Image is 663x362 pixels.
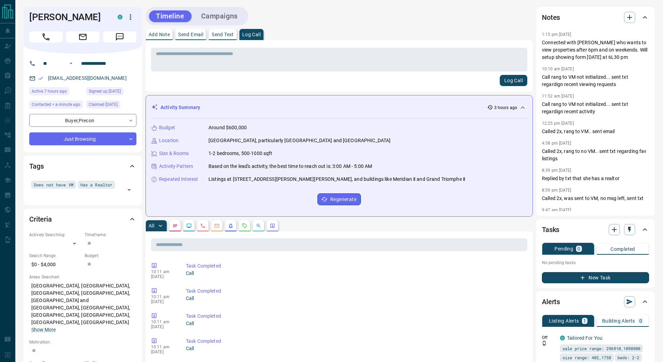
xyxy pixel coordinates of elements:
div: Alerts [542,293,649,310]
p: Replied by txt that she has a realtor [542,175,649,182]
p: [DATE] [151,324,175,329]
p: Call [186,295,524,302]
h2: Tags [29,161,44,172]
p: [GEOGRAPHIC_DATA], particularly [GEOGRAPHIC_DATA] and [GEOGRAPHIC_DATA] [208,137,390,144]
p: 8:39 pm [DATE] [542,168,571,173]
p: Completed [610,247,635,252]
p: Listing Alerts [549,318,579,323]
svg: Requests [242,223,247,229]
p: Called 2x, rang to VM.. sent email [542,128,649,135]
p: Call [186,270,524,277]
p: 10:11 am [151,294,175,299]
span: Contacted < a minute ago [32,101,80,108]
h1: [PERSON_NAME] [29,11,107,23]
p: [DATE] [151,349,175,354]
button: Open [124,185,134,195]
p: 1-2 bedrooms, 500-1000 sqft [208,150,273,157]
button: Regenerate [317,193,361,205]
p: Call rang to VM not initialized... sent txt regardign recent activity [542,101,649,115]
p: Repeated Interest [159,176,198,183]
p: All [149,223,154,228]
p: Motivation: [29,339,136,345]
div: Notes [542,9,649,26]
svg: Emails [214,223,220,229]
p: Task Completed [186,313,524,320]
button: Campaigns [194,10,245,22]
p: Activity Pattern [159,163,193,170]
p: 8:59 pm [DATE] [542,188,571,193]
p: Off [542,334,556,341]
p: Task Completed [186,262,524,270]
p: 9:47 am [DATE] [542,208,571,213]
span: Has a Realtor [80,181,112,188]
p: 11:52 am [DATE] [542,94,574,99]
svg: Opportunities [256,223,261,229]
p: 0 [577,246,580,251]
button: Open [67,59,75,68]
p: [DATE] [151,274,175,279]
p: Listings at [STREET_ADDRESS][PERSON_NAME][PERSON_NAME], and buildings like Meridian Ⅱ and Grand T... [208,176,465,183]
h2: Criteria [29,214,52,225]
p: 10:10 am [DATE] [542,67,574,71]
span: Signed up [DATE] [89,88,121,95]
p: Activity Summary [160,104,200,111]
p: Pending [554,246,573,251]
p: 1:15 pm [DATE] [542,32,571,37]
div: condos.ca [560,336,565,340]
p: Budget: [85,253,136,259]
span: size range: 402,1758 [562,354,611,361]
div: Buyer , Precon [29,114,136,127]
p: Budget [159,124,175,131]
button: Log Call [500,75,527,86]
span: Does not have VM [34,181,73,188]
p: Around $600,000 [208,124,247,131]
div: Sun Mar 19 2023 [86,87,136,97]
div: Just Browsing [29,132,136,145]
p: 10:11 am [151,319,175,324]
p: Actively Searching: [29,232,81,238]
svg: Lead Browsing Activity [186,223,192,229]
div: condos.ca [118,15,123,20]
span: sale price range: 296910,1098900 [562,345,640,352]
p: Call [186,345,524,352]
p: [DATE] [151,299,175,304]
p: 4:58 pm [DATE] [542,141,571,146]
p: Call [186,320,524,327]
button: New Task [542,272,649,283]
p: 3 hours ago [494,105,517,111]
div: Sun Mar 19 2023 [86,101,136,110]
div: Sun Aug 17 2025 [29,101,83,110]
p: 0 [639,318,642,323]
div: Sun Aug 17 2025 [29,87,83,97]
span: Call [29,31,63,43]
div: Tags [29,158,136,175]
p: Areas Searched: [29,274,136,280]
h2: Tasks [542,224,559,235]
span: Message [103,31,136,43]
p: Building Alerts [602,318,635,323]
span: Email [66,31,100,43]
svg: Listing Alerts [228,223,234,229]
p: Send Text [212,32,234,37]
svg: Calls [200,223,206,229]
svg: Push Notification Only [542,341,547,346]
p: Task Completed [186,287,524,295]
p: 12:25 pm [DATE] [542,121,574,126]
span: Claimed [DATE] [89,101,118,108]
p: Called 2x, was sent to VM, no msg left, sent txt [542,195,649,202]
button: Timeline [149,10,191,22]
button: Show More [31,326,56,333]
span: beds: 2-2 [617,354,639,361]
p: Add Note [149,32,170,37]
div: Tasks [542,221,649,238]
p: [GEOGRAPHIC_DATA], [GEOGRAPHIC_DATA], [GEOGRAPHIC_DATA], [GEOGRAPHIC_DATA], [GEOGRAPHIC_DATA] and... [29,280,136,336]
h2: Notes [542,12,560,23]
p: Size & Rooms [159,150,189,157]
p: Called 2x, rang to no VM.. sent txt regarding fav listings [542,148,649,162]
a: [EMAIL_ADDRESS][DOMAIN_NAME] [48,75,127,81]
p: Send Email [178,32,203,37]
p: Timeframe: [85,232,136,238]
p: 10:11 am [151,269,175,274]
p: $0 - $4,000 [29,259,81,270]
p: Location [159,137,179,144]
